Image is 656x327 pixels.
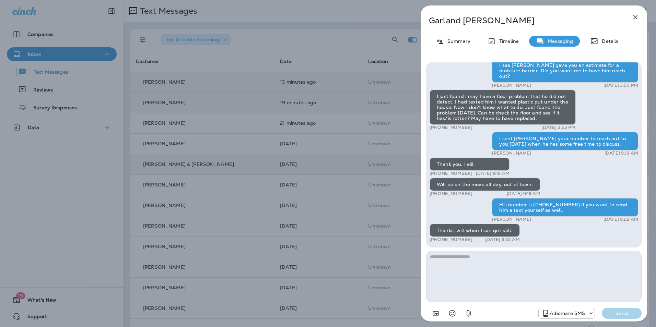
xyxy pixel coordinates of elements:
[430,158,509,171] div: Thank you. I eill
[539,309,595,317] div: +1 (252) 600-3555
[492,150,531,156] p: [PERSON_NAME]
[430,171,472,176] p: [PHONE_NUMBER]
[429,306,443,320] button: Add in a premade template
[492,198,638,217] div: His number is [PHONE_NUMBER] if you want to send him a text yourself as well.
[492,83,531,88] p: [PERSON_NAME]
[496,38,519,44] p: Timeline
[605,150,638,156] p: [DATE] 9:18 AM
[430,224,520,237] div: Thanks, will when I can get still.
[430,125,472,130] p: [PHONE_NUMBER]
[492,217,531,222] p: [PERSON_NAME]
[444,38,470,44] p: Summary
[541,125,576,130] p: [DATE] 3:55 PM
[604,83,638,88] p: [DATE] 3:50 PM
[507,191,540,196] p: [DATE] 9:19 AM
[430,191,472,196] p: [PHONE_NUMBER]
[492,132,638,150] div: I sent [PERSON_NAME] your number to reach out to you [DATE] when he has some free time to discuss.
[604,217,638,222] p: [DATE] 9:22 AM
[544,38,573,44] p: Messaging
[430,90,576,125] div: I just found I may have a floor problem that he did not detect. I had texted him I wanted plastic...
[550,311,585,316] p: Albemare SMS
[430,237,472,242] p: [PHONE_NUMBER]
[598,38,618,44] p: Details
[429,16,616,25] p: Garland [PERSON_NAME]
[485,237,520,242] p: [DATE] 9:22 AM
[476,171,509,176] p: [DATE] 9:19 AM
[430,178,540,191] div: Will be on the move all day, out of town.
[492,59,638,83] div: I see [PERSON_NAME] gave you an estimate for a moisture barrier. Did you want me to have him reac...
[445,306,459,320] button: Select an emoji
